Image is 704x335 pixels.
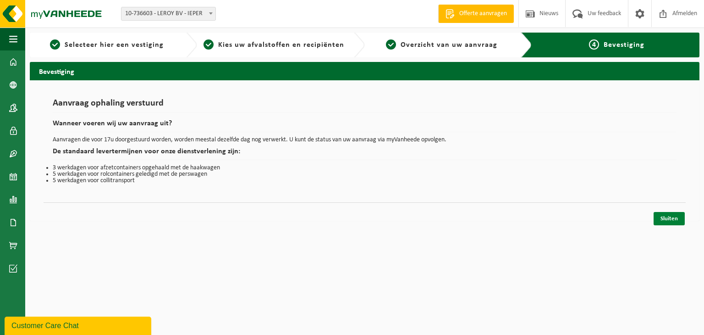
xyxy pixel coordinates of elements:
span: 2 [203,39,214,50]
iframe: chat widget [5,315,153,335]
h1: Aanvraag ophaling verstuurd [53,99,676,113]
a: Sluiten [654,212,685,225]
h2: Bevestiging [30,62,699,80]
span: 3 [386,39,396,50]
li: 3 werkdagen voor afzetcontainers opgehaald met de haakwagen [53,165,676,171]
a: 3Overzicht van uw aanvraag [369,39,514,50]
p: Aanvragen die voor 17u doorgestuurd worden, worden meestal dezelfde dag nog verwerkt. U kunt de s... [53,137,676,143]
span: Kies uw afvalstoffen en recipiënten [218,41,344,49]
span: 1 [50,39,60,50]
span: Offerte aanvragen [457,9,509,18]
h2: De standaard levertermijnen voor onze dienstverlening zijn: [53,148,676,160]
h2: Wanneer voeren wij uw aanvraag uit? [53,120,676,132]
span: Selecteer hier een vestiging [65,41,164,49]
span: 10-736603 - LEROY BV - IEPER [121,7,215,20]
li: 5 werkdagen voor collitransport [53,178,676,184]
span: 4 [589,39,599,50]
a: 1Selecteer hier een vestiging [34,39,179,50]
span: 10-736603 - LEROY BV - IEPER [121,7,216,21]
span: Bevestiging [604,41,644,49]
a: 2Kies uw afvalstoffen en recipiënten [202,39,346,50]
span: Overzicht van uw aanvraag [401,41,497,49]
a: Offerte aanvragen [438,5,514,23]
li: 5 werkdagen voor rolcontainers geledigd met de perswagen [53,171,676,178]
